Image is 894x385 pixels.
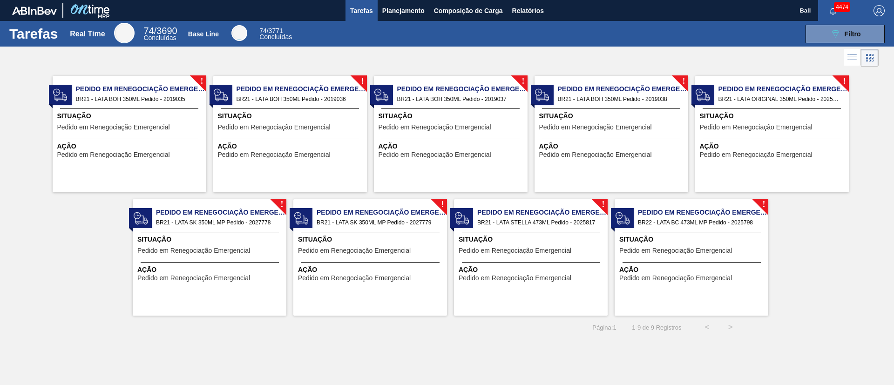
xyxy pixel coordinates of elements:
[137,275,250,282] span: Pedido em Renegociação Emergencial
[379,124,491,131] span: Pedido em Renegociação Emergencial
[844,49,861,67] div: Visão em Lista
[818,4,848,17] button: Notificações
[76,94,199,104] span: BR21 - LATA BOH 350ML Pedido - 2019035
[57,111,204,121] span: Situação
[57,151,170,158] span: Pedido em Renegociação Emergencial
[237,94,359,104] span: BR21 - LATA BOH 350ML Pedido - 2019036
[53,88,67,102] img: status
[696,88,710,102] img: status
[76,84,206,94] span: Pedido em Renegociação Emergencial
[459,247,571,254] span: Pedido em Renegociação Emergencial
[143,34,176,41] span: Concluídas
[57,124,170,131] span: Pedido em Renegociação Emergencial
[259,28,292,40] div: Base Line
[861,49,879,67] div: Visão em Cards
[143,27,177,41] div: Real Time
[455,211,469,225] img: status
[718,94,841,104] span: BR21 - LATA ORIGINAL 350ML Pedido - 2025818
[143,26,177,36] span: / 3690
[477,217,600,228] span: BR21 - LATA STELLA 473ML Pedido - 2025817
[700,151,813,158] span: Pedido em Renegociação Emergencial
[682,78,685,85] span: !
[874,5,885,16] img: Logout
[638,217,761,228] span: BR22 - LATA BC 473ML MP Pedido - 2025798
[218,142,365,151] span: Ação
[218,124,331,131] span: Pedido em Renegociação Emergencial
[638,208,768,217] span: Pedido em Renegociação Emergencial
[539,111,686,121] span: Situação
[379,111,525,121] span: Situação
[762,201,765,208] span: !
[9,28,58,39] h1: Tarefas
[156,208,286,217] span: Pedido em Renegociação Emergencial
[114,23,135,43] div: Real Time
[459,275,571,282] span: Pedido em Renegociação Emergencial
[616,211,630,225] img: status
[231,25,247,41] div: Base Line
[397,94,520,104] span: BR21 - LATA BOH 350ML Pedido - 2019037
[619,235,766,244] span: Situação
[843,78,846,85] span: !
[259,33,292,41] span: Concluídas
[558,94,681,104] span: BR21 - LATA BOH 350ML Pedido - 2019038
[156,217,279,228] span: BR21 - LATA SK 350ML MP Pedido - 2027778
[379,151,491,158] span: Pedido em Renegociação Emergencial
[630,324,682,331] span: 1 - 9 de 9 Registros
[143,26,154,36] span: 74
[397,84,528,94] span: Pedido em Renegociação Emergencial
[361,78,364,85] span: !
[188,30,219,38] div: Base Line
[700,124,813,131] span: Pedido em Renegociação Emergencial
[539,142,686,151] span: Ação
[834,2,850,12] span: 4474
[718,84,849,94] span: Pedido em Renegociação Emergencial
[806,25,885,43] button: Filtro
[845,30,861,38] span: Filtro
[259,27,283,34] span: / 3771
[700,111,847,121] span: Situação
[379,142,525,151] span: Ação
[434,5,503,16] span: Composição de Carga
[57,142,204,151] span: Ação
[298,275,411,282] span: Pedido em Renegociação Emergencial
[592,324,616,331] span: Página : 1
[539,151,652,158] span: Pedido em Renegociação Emergencial
[719,316,742,339] button: >
[558,84,688,94] span: Pedido em Renegociação Emergencial
[70,30,105,38] div: Real Time
[237,84,367,94] span: Pedido em Renegociação Emergencial
[535,88,549,102] img: status
[200,78,203,85] span: !
[280,201,283,208] span: !
[137,235,284,244] span: Situação
[134,211,148,225] img: status
[459,235,605,244] span: Situação
[218,151,331,158] span: Pedido em Renegociação Emergencial
[12,7,57,15] img: TNhmsLtSVTkK8tSr43FrP2fwEKptu5GPRR3wAAAABJRU5ErkJggg==
[477,208,608,217] span: Pedido em Renegociação Emergencial
[294,211,308,225] img: status
[696,316,719,339] button: <
[298,247,411,254] span: Pedido em Renegociação Emergencial
[137,247,250,254] span: Pedido em Renegociação Emergencial
[539,124,652,131] span: Pedido em Renegociação Emergencial
[619,247,732,254] span: Pedido em Renegociação Emergencial
[512,5,544,16] span: Relatórios
[602,201,604,208] span: !
[214,88,228,102] img: status
[298,265,445,275] span: Ação
[317,208,447,217] span: Pedido em Renegociação Emergencial
[441,201,444,208] span: !
[459,265,605,275] span: Ação
[374,88,388,102] img: status
[619,265,766,275] span: Ação
[521,78,524,85] span: !
[382,5,425,16] span: Planejamento
[137,265,284,275] span: Ação
[298,235,445,244] span: Situação
[619,275,732,282] span: Pedido em Renegociação Emergencial
[317,217,440,228] span: BR21 - LATA SK 350ML MP Pedido - 2027779
[218,111,365,121] span: Situação
[700,142,847,151] span: Ação
[350,5,373,16] span: Tarefas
